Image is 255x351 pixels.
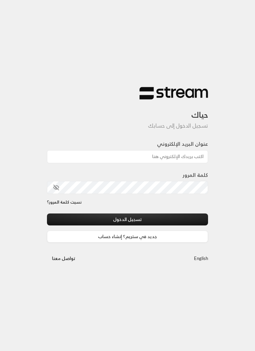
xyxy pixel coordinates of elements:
[47,231,208,243] a: جديد في ستريم؟ إنشاء حساب
[47,253,81,265] button: تواصل معنا
[47,213,208,225] button: تسجيل الدخول
[157,140,208,148] label: عنوان البريد الإلكتروني
[47,255,81,262] a: تواصل معنا
[194,253,208,265] a: English
[47,199,82,205] a: نسيت كلمة المرور؟
[50,182,62,193] button: toggle password visibility
[47,150,208,163] input: اكتب بريدك الإلكتروني هنا
[139,87,208,100] img: Stream Logo
[47,122,208,129] h5: تسجيل الدخول إلى حسابك
[47,100,208,120] h3: حياك
[183,171,208,179] label: كلمة المرور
